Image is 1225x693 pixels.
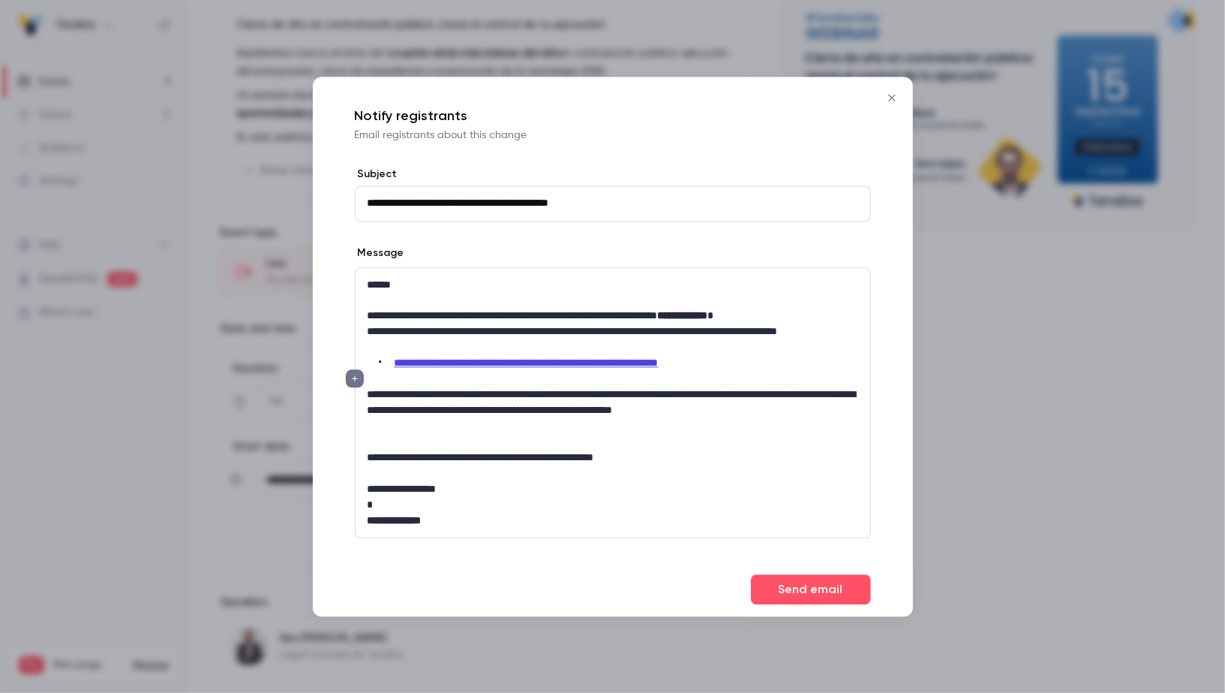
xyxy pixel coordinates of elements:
[877,83,907,113] button: Close
[355,107,871,125] p: Notify registrants
[751,574,871,604] button: Send email
[355,246,404,261] label: Message
[356,268,870,538] div: editor
[355,167,871,182] label: Subject
[355,128,871,143] p: Email registrants about this change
